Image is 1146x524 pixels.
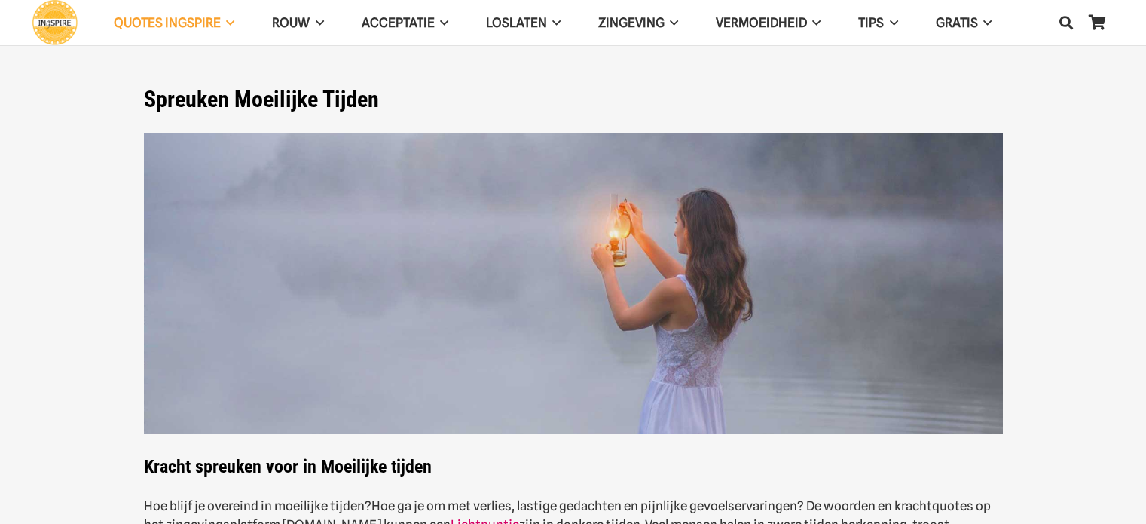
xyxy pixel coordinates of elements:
span: Acceptatie Menu [435,4,448,41]
span: QUOTES INGSPIRE [114,15,221,30]
img: Spreuken als steun en hoop in zware moeilijke tijden citaten van Ingspire [144,133,1003,435]
a: AcceptatieAcceptatie Menu [343,4,467,42]
span: ROUW Menu [310,4,323,41]
span: TIPS [858,15,884,30]
a: LoslatenLoslaten Menu [467,4,579,42]
strong: Hoe blijf je overeind in moeilijke tijden? [144,498,371,513]
a: ZingevingZingeving Menu [579,4,697,42]
a: GRATISGRATIS Menu [917,4,1010,42]
span: Zingeving [598,15,665,30]
h1: Spreuken Moeilijke Tijden [144,86,1003,113]
a: Zoeken [1051,4,1081,41]
span: Acceptatie [362,15,435,30]
span: Loslaten Menu [547,4,561,41]
span: VERMOEIDHEID Menu [807,4,821,41]
span: QUOTES INGSPIRE Menu [221,4,234,41]
span: GRATIS [936,15,978,30]
span: VERMOEIDHEID [716,15,807,30]
a: TIPSTIPS Menu [839,4,916,42]
span: TIPS Menu [884,4,897,41]
a: VERMOEIDHEIDVERMOEIDHEID Menu [697,4,839,42]
span: ROUW [272,15,310,30]
a: ROUWROUW Menu [253,4,342,42]
span: GRATIS Menu [978,4,992,41]
strong: Kracht spreuken voor in Moeilijke tijden [144,456,432,477]
a: QUOTES INGSPIREQUOTES INGSPIRE Menu [95,4,253,42]
span: Loslaten [486,15,547,30]
span: Zingeving Menu [665,4,678,41]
